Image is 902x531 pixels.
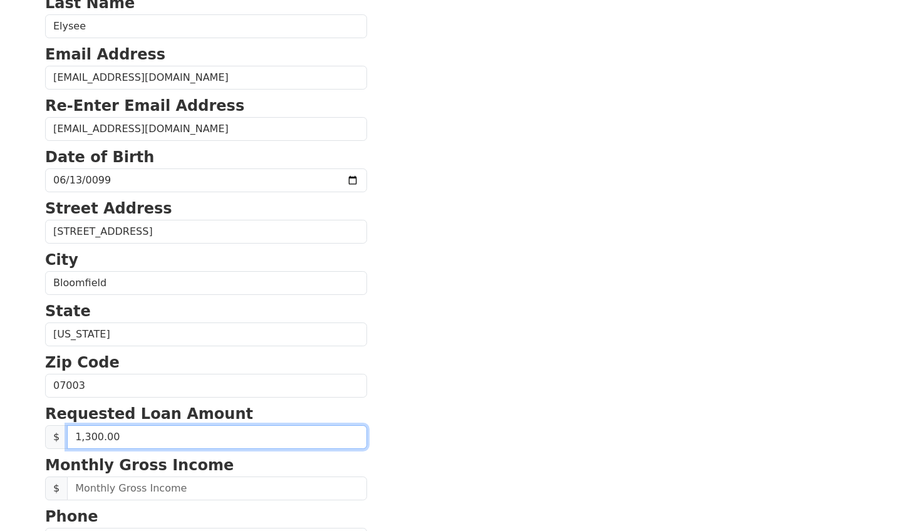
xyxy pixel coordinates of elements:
strong: Email Address [45,46,165,63]
strong: Street Address [45,200,172,217]
input: Street Address [45,220,367,244]
strong: Phone [45,508,98,525]
strong: State [45,302,91,320]
input: Monthly Gross Income [67,477,367,500]
strong: City [45,251,78,269]
strong: Re-Enter Email Address [45,97,244,115]
strong: Zip Code [45,354,120,371]
strong: Date of Birth [45,148,154,166]
input: Last Name [45,14,367,38]
input: Re-Enter Email Address [45,117,367,141]
input: City [45,271,367,295]
span: $ [45,477,68,500]
strong: Requested Loan Amount [45,405,253,423]
p: Monthly Gross Income [45,454,367,477]
input: Email Address [45,66,367,90]
input: Zip Code [45,374,367,398]
input: 0.00 [67,425,367,449]
span: $ [45,425,68,449]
